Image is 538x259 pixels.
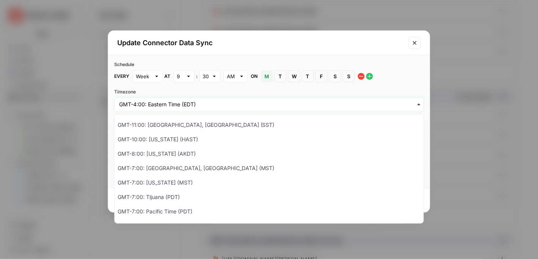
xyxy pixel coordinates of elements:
[329,70,341,82] button: S
[278,73,283,80] span: T
[274,70,286,82] button: T
[305,73,310,80] span: T
[114,61,424,68] div: Schedule
[119,101,419,108] input: GMT-4:00: Eastern Time (EDT)
[177,73,183,80] input: 9
[302,70,314,82] button: T
[115,161,423,175] div: GMT-7:00: [GEOGRAPHIC_DATA], [GEOGRAPHIC_DATA] (MST)
[346,73,351,80] span: S
[164,73,170,80] span: at
[343,70,355,82] button: S
[115,204,423,219] div: GMT-7:00: Pacific Time (PDT)
[114,88,424,95] label: Timezone
[292,73,296,80] span: W
[203,73,209,80] input: 30
[117,38,404,48] h2: Update Connector Data Sync
[115,190,423,204] div: GMT-7:00: Tijuana (PDT)
[251,73,258,80] span: on
[333,73,337,80] span: S
[115,132,423,147] div: GMT-10:00: [US_STATE] (HAST)
[115,147,423,161] div: GMT-8:00: [US_STATE] (AKDT)
[115,219,423,233] div: GMT-6:00: Mountain Time (MDT)
[115,118,423,132] div: GMT-11:00: [GEOGRAPHIC_DATA], [GEOGRAPHIC_DATA] (SST)
[114,73,129,80] span: Every
[315,70,327,82] button: F
[196,73,198,80] span: :
[288,70,300,82] button: W
[264,73,269,80] span: M
[136,73,151,80] input: Week
[409,37,421,49] button: Close modal
[261,70,273,82] button: M
[227,73,236,80] input: AM
[319,73,324,80] span: F
[115,175,423,190] div: GMT-7:00: [US_STATE] (MST)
